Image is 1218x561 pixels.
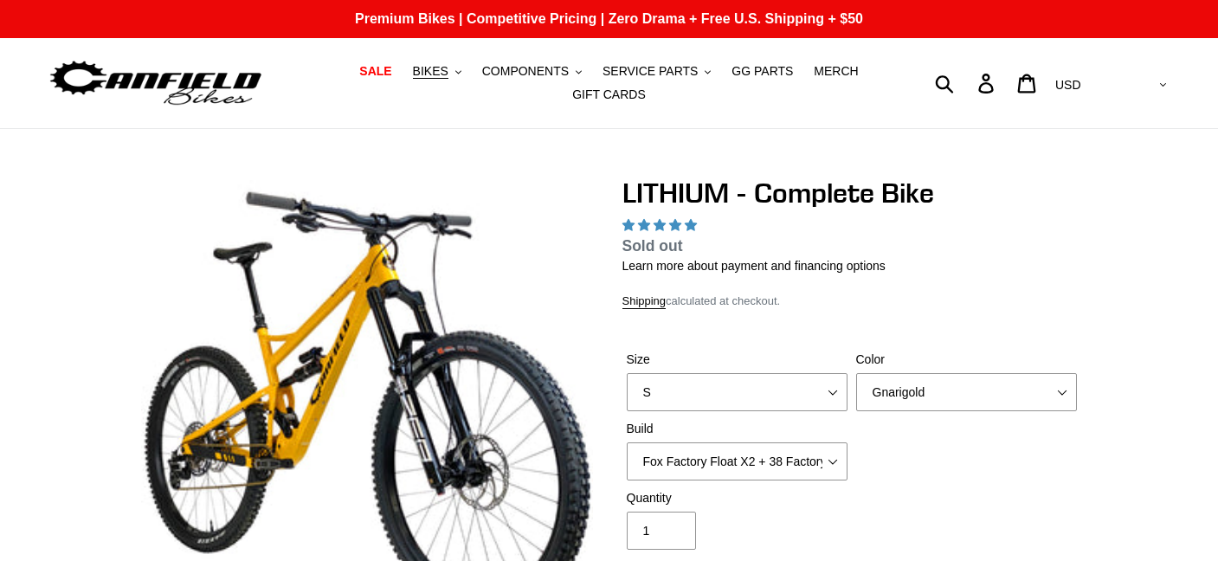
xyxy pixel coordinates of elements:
a: GIFT CARDS [564,83,654,106]
label: Color [856,351,1077,369]
a: SALE [351,60,400,83]
div: calculated at checkout. [622,293,1081,310]
label: Size [627,351,847,369]
span: Sold out [622,237,683,255]
button: COMPONENTS [474,60,590,83]
a: MERCH [805,60,867,83]
span: COMPONENTS [482,64,569,79]
img: Canfield Bikes [48,56,264,111]
label: Build [627,420,847,438]
a: Shipping [622,294,667,309]
h1: LITHIUM - Complete Bike [622,177,1081,210]
input: Search [944,64,989,102]
span: GIFT CARDS [572,87,646,102]
label: Quantity [627,489,847,507]
span: MERCH [814,64,858,79]
button: BIKES [404,60,470,83]
span: BIKES [413,64,448,79]
a: Learn more about payment and financing options [622,259,886,273]
span: 5.00 stars [622,218,700,232]
span: SALE [359,64,391,79]
a: GG PARTS [723,60,802,83]
span: GG PARTS [731,64,793,79]
button: SERVICE PARTS [594,60,719,83]
span: SERVICE PARTS [603,64,698,79]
